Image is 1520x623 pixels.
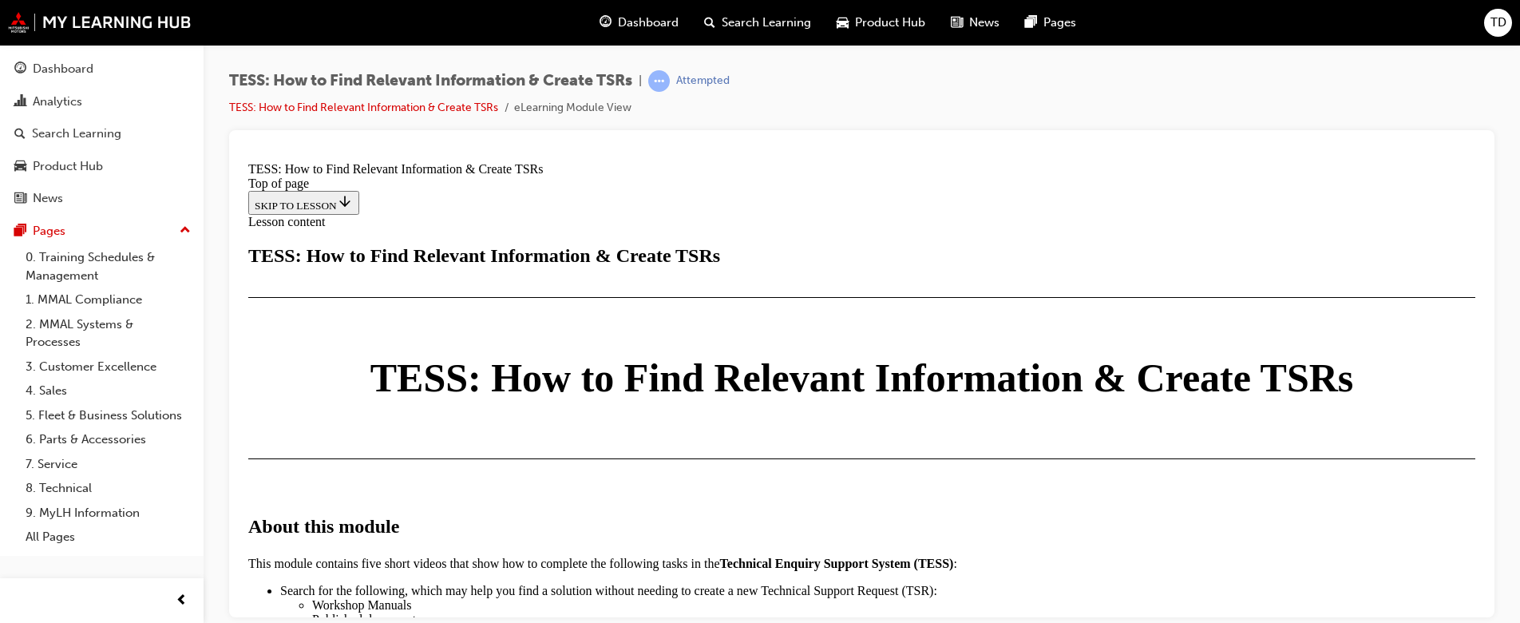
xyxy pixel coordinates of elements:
[19,312,197,355] a: 2. MMAL Systems & Processes
[6,184,197,213] a: News
[691,6,824,39] a: search-iconSearch Learning
[514,99,631,117] li: eLearning Module View
[704,13,715,33] span: search-icon
[1490,14,1506,32] span: TD
[33,189,63,208] div: News
[6,401,1233,415] p: This module contains five short videos that show how to complete the following tasks in the :
[6,6,1233,21] div: TESS: How to Find Relevant Information & Create TSRs
[951,13,963,33] span: news-icon
[19,501,197,526] a: 9. MyLH Information
[14,192,26,206] span: news-icon
[19,403,197,428] a: 5. Fleet & Business Solutions
[1025,13,1037,33] span: pages-icon
[38,428,1233,486] li: Search for the following, which may help you find a solution without needing to create a new Tech...
[32,125,121,143] div: Search Learning
[33,222,65,240] div: Pages
[33,60,93,78] div: Dashboard
[6,54,197,84] a: Dashboard
[676,73,730,89] div: Attempted
[6,51,197,216] button: DashboardAnalyticsSearch LearningProduct HubNews
[229,72,632,90] span: TESS: How to Find Relevant Information & Create TSRs
[1012,6,1089,39] a: pages-iconPages
[837,13,849,33] span: car-icon
[19,379,197,403] a: 4. Sales
[14,127,26,141] span: search-icon
[722,14,811,32] span: Search Learning
[14,62,26,77] span: guage-icon
[229,101,498,114] a: TESS: How to Find Relevant Information & Create TSRs
[600,13,612,33] span: guage-icon
[639,72,642,90] span: |
[6,360,157,381] strong: About this module
[938,6,1012,39] a: news-iconNews
[6,59,83,73] span: Lesson content
[19,245,197,288] a: 0. Training Schedules & Management
[824,6,938,39] a: car-iconProduct Hub
[19,476,197,501] a: 8. Technical
[6,21,1233,35] div: Top of page
[13,44,111,56] span: SKIP TO LESSON
[6,216,197,246] button: Pages
[33,93,82,111] div: Analytics
[176,591,188,611] span: prev-icon
[19,288,197,312] a: 1. MMAL Compliance
[1484,9,1512,37] button: TD
[70,457,1233,471] li: Published documents
[33,157,103,176] div: Product Hub
[855,14,925,32] span: Product Hub
[618,14,679,32] span: Dashboard
[587,6,691,39] a: guage-iconDashboard
[969,14,999,32] span: News
[70,442,1233,457] li: Workshop Manuals
[6,119,197,149] a: Search Learning
[19,452,197,477] a: 7. Service
[648,70,670,92] span: learningRecordVerb_ATTEMPT-icon
[14,224,26,239] span: pages-icon
[6,152,197,181] a: Product Hub
[14,95,26,109] span: chart-icon
[19,427,197,452] a: 6. Parts & Accessories
[6,35,117,59] button: SKIP TO LESSON
[8,12,192,33] img: mmal
[180,220,191,241] span: up-icon
[6,89,1233,111] div: TESS: How to Find Relevant Information & Create TSRs
[19,355,197,379] a: 3. Customer Excellence
[19,525,197,550] a: All Pages
[14,160,26,174] span: car-icon
[1043,14,1076,32] span: Pages
[6,87,197,117] a: Analytics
